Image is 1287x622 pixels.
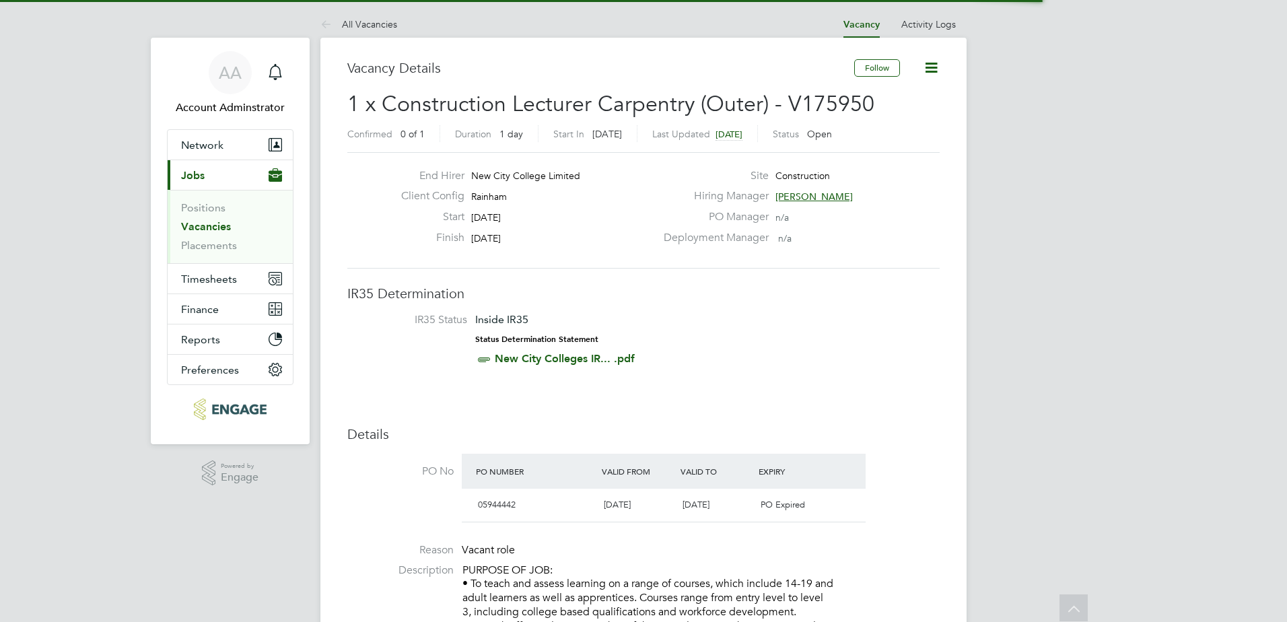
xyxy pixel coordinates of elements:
[598,459,677,483] div: Valid From
[901,18,956,30] a: Activity Logs
[390,231,464,245] label: Finish
[656,231,769,245] label: Deployment Manager
[181,364,239,376] span: Preferences
[471,191,507,203] span: Rainham
[347,59,854,77] h3: Vacancy Details
[401,128,425,140] span: 0 of 1
[604,499,631,510] span: [DATE]
[361,313,467,327] label: IR35 Status
[347,563,454,578] label: Description
[347,464,454,479] label: PO No
[656,189,769,203] label: Hiring Manager
[219,64,242,81] span: AA
[181,201,225,214] a: Positions
[181,239,237,252] a: Placements
[168,324,293,354] button: Reports
[478,499,516,510] span: 05944442
[347,285,940,302] h3: IR35 Determination
[656,210,769,224] label: PO Manager
[168,130,293,160] button: Network
[652,128,710,140] label: Last Updated
[167,51,293,116] a: AAAccount Adminstrator
[181,303,219,316] span: Finance
[656,169,769,183] label: Site
[475,335,598,344] strong: Status Determination Statement
[168,294,293,324] button: Finance
[592,128,622,140] span: [DATE]
[854,59,900,77] button: Follow
[716,129,742,140] span: [DATE]
[320,18,397,30] a: All Vacancies
[843,19,880,30] a: Vacancy
[755,459,834,483] div: Expiry
[775,211,789,223] span: n/a
[194,399,266,420] img: protocol-logo-retina.png
[347,543,454,557] label: Reason
[807,128,832,140] span: Open
[181,333,220,346] span: Reports
[471,170,580,182] span: New City College Limited
[151,38,310,444] nav: Main navigation
[168,190,293,263] div: Jobs
[390,169,464,183] label: End Hirer
[347,128,392,140] label: Confirmed
[475,313,528,326] span: Inside IR35
[471,211,501,223] span: [DATE]
[167,399,293,420] a: Go to home page
[181,273,237,285] span: Timesheets
[168,264,293,293] button: Timesheets
[390,189,464,203] label: Client Config
[553,128,584,140] label: Start In
[181,220,231,233] a: Vacancies
[221,460,258,472] span: Powered by
[499,128,523,140] span: 1 day
[347,91,874,117] span: 1 x Construction Lecturer Carpentry (Outer) - V175950
[775,170,830,182] span: Construction
[773,128,799,140] label: Status
[473,459,598,483] div: PO Number
[471,232,501,244] span: [DATE]
[455,128,491,140] label: Duration
[181,139,223,151] span: Network
[778,232,792,244] span: n/a
[167,100,293,116] span: Account Adminstrator
[775,191,853,203] span: [PERSON_NAME]
[347,425,940,443] h3: Details
[221,472,258,483] span: Engage
[761,499,805,510] span: PO Expired
[168,355,293,384] button: Preferences
[495,352,635,365] a: New City Colleges IR... .pdf
[390,210,464,224] label: Start
[677,459,756,483] div: Valid To
[181,169,205,182] span: Jobs
[462,543,515,557] span: Vacant role
[683,499,709,510] span: [DATE]
[168,160,293,190] button: Jobs
[202,460,259,486] a: Powered byEngage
